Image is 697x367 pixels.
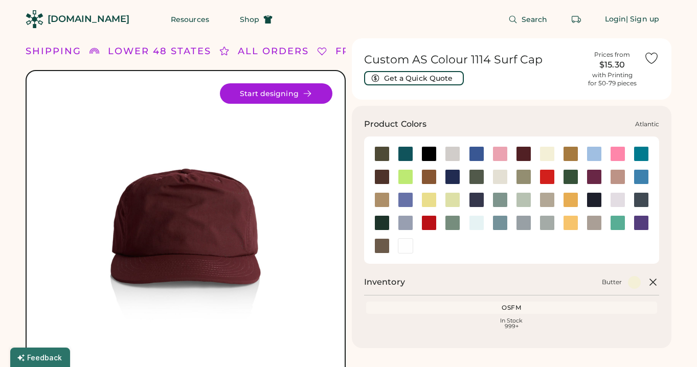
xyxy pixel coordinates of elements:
div: | Sign up [626,14,659,25]
div: Atlantic [635,120,659,128]
button: Shop [228,9,285,30]
h3: Product Colors [364,118,427,130]
div: $15.30 [587,59,638,71]
h2: Inventory [364,276,405,288]
div: ALL ORDERS [238,44,309,58]
div: In Stock 999+ [368,318,656,329]
div: [DOMAIN_NAME] [48,13,129,26]
button: Search [496,9,560,30]
h1: Custom AS Colour 1114 Surf Cap [364,53,581,67]
div: Butter [602,278,622,286]
div: LOWER 48 STATES [108,44,211,58]
button: Resources [159,9,221,30]
div: OSFM [368,304,656,312]
button: Retrieve an order [566,9,587,30]
div: Login [605,14,626,25]
div: FREE SHIPPING [335,44,423,58]
button: Start designing [220,83,332,104]
span: Shop [240,16,259,23]
div: with Printing for 50-79 pieces [588,71,637,87]
img: Rendered Logo - Screens [26,10,43,28]
iframe: Front Chat [648,321,692,365]
div: Prices from [594,51,630,59]
span: Search [522,16,548,23]
button: Get a Quick Quote [364,71,464,85]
